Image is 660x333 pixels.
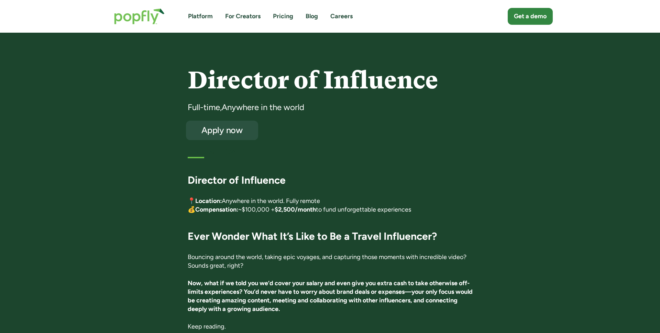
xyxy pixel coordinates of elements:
strong: Location: [195,197,222,205]
div: Anywhere in the world [222,102,304,113]
a: Blog [306,12,318,21]
p: 📍 Anywhere in the world. Fully remote 💰 ~$100,000 + to fund unforgettable experiences [188,197,473,214]
div: [DATE] [225,148,473,157]
strong: Director of Influence [188,174,286,186]
a: Platform [188,12,213,21]
h5: First listed: [188,148,219,157]
a: Get a demo [508,8,553,25]
strong: Ever Wonder What It’s Like to Be a Travel Influencer? [188,230,437,243]
a: Apply now [186,121,258,140]
a: Careers [330,12,353,21]
div: Get a demo [514,12,547,21]
a: For Creators [225,12,261,21]
strong: $2,500/month [275,206,316,213]
strong: Compensation: [195,206,238,213]
p: Keep reading. [188,322,473,331]
div: , [220,102,222,113]
div: Apply now [192,126,251,135]
strong: Now, what if we told you we’d cover your salary and even give you extra cash to take otherwise of... [188,279,473,313]
h4: Director of Influence [188,67,473,94]
a: Pricing [273,12,293,21]
a: home [107,1,172,31]
p: Bouncing around the world, taking epic voyages, and capturing those moments with incredible video... [188,253,473,270]
div: Full-time [188,102,220,113]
